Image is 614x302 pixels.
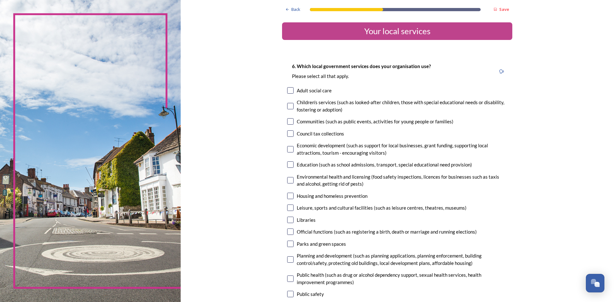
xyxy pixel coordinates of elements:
span: Back [291,6,300,12]
div: Housing and homeless prevention [297,192,367,200]
div: Education (such as school admissions, transport, special educational need provision) [297,161,472,168]
strong: Save [499,6,509,12]
button: Open Chat [586,274,604,292]
div: Parks and green spaces [297,240,346,248]
div: Libraries [297,216,316,224]
div: Public health (such as drug or alcohol dependency support, sexual health services, health improve... [297,271,507,286]
div: Planning and development (such as planning applications, planning enforcement, building control/s... [297,252,507,267]
strong: 6. Which local government services does your organisation use? [292,63,431,69]
div: Leisure, sports and cultural facilities (such as leisure centres, theatres, museums) [297,204,467,212]
div: Environmental health and licensing (food safety inspections, licences for businesses such as taxi... [297,173,507,188]
div: Your local services [285,25,510,37]
div: Adult social care [297,87,332,94]
div: Communities (such as public events, activities for young people or families) [297,118,453,125]
p: Please select all that apply. [292,73,431,80]
div: Public safety [297,290,324,298]
div: Economic development (such as support for local businesses, grant funding, supporting local attra... [297,142,507,156]
div: Official functions (such as registering a birth, death or marriage and running elections) [297,228,477,236]
div: Children's services (such as looked-after children, those with special educational needs or disab... [297,99,507,113]
div: Council tax collections [297,130,344,137]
